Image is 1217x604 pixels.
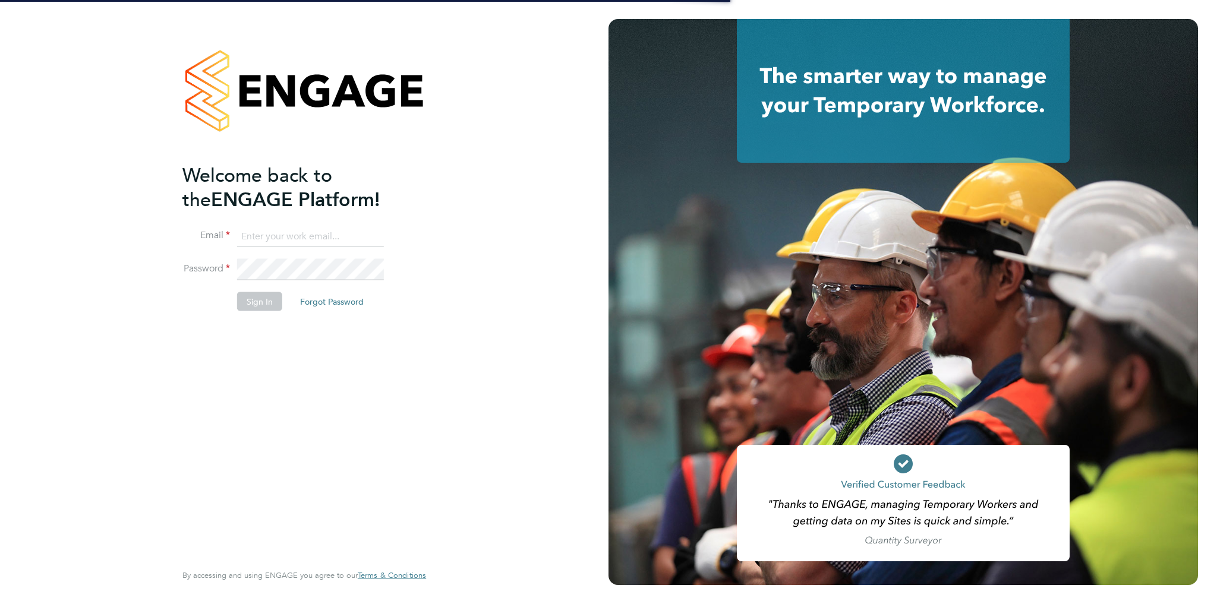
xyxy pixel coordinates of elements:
input: Enter your work email... [237,226,384,247]
span: Welcome back to the [182,163,332,211]
h2: ENGAGE Platform! [182,163,414,211]
span: By accessing and using ENGAGE you agree to our [182,570,426,580]
button: Sign In [237,292,282,311]
label: Email [182,229,230,242]
span: Terms & Conditions [358,570,426,580]
a: Terms & Conditions [358,571,426,580]
button: Forgot Password [291,292,373,311]
label: Password [182,263,230,275]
